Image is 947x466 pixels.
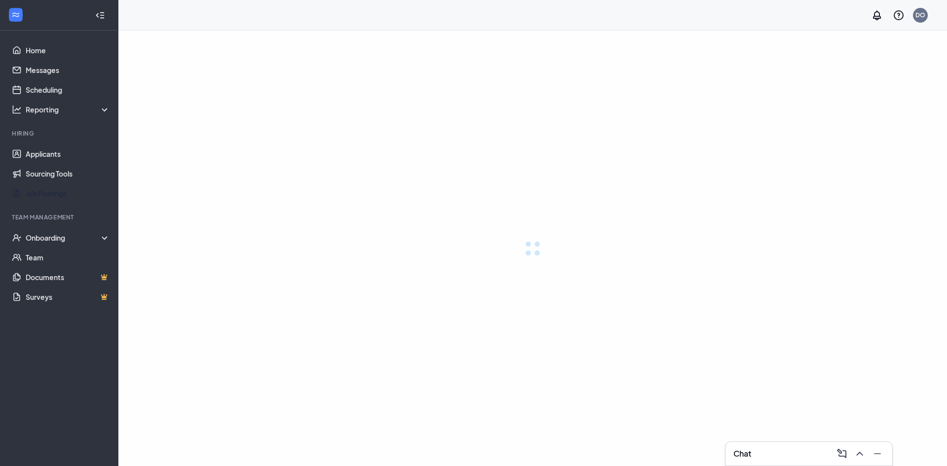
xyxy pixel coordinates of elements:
[854,448,866,460] svg: ChevronUp
[893,9,905,21] svg: QuestionInfo
[95,10,105,20] svg: Collapse
[26,80,110,100] a: Scheduling
[869,446,884,462] button: Minimize
[871,9,883,21] svg: Notifications
[26,183,110,203] a: Job Postings
[12,105,22,114] svg: Analysis
[11,10,21,20] svg: WorkstreamLogo
[833,446,849,462] button: ComposeMessage
[872,448,883,460] svg: Minimize
[836,448,848,460] svg: ComposeMessage
[26,105,110,114] div: Reporting
[12,233,22,243] svg: UserCheck
[733,448,751,459] h3: Chat
[26,40,110,60] a: Home
[851,446,867,462] button: ChevronUp
[26,233,110,243] div: Onboarding
[26,60,110,80] a: Messages
[12,129,108,138] div: Hiring
[26,144,110,164] a: Applicants
[26,267,110,287] a: DocumentsCrown
[26,287,110,307] a: SurveysCrown
[26,164,110,183] a: Sourcing Tools
[26,248,110,267] a: Team
[915,11,925,19] div: DO
[12,213,108,221] div: Team Management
